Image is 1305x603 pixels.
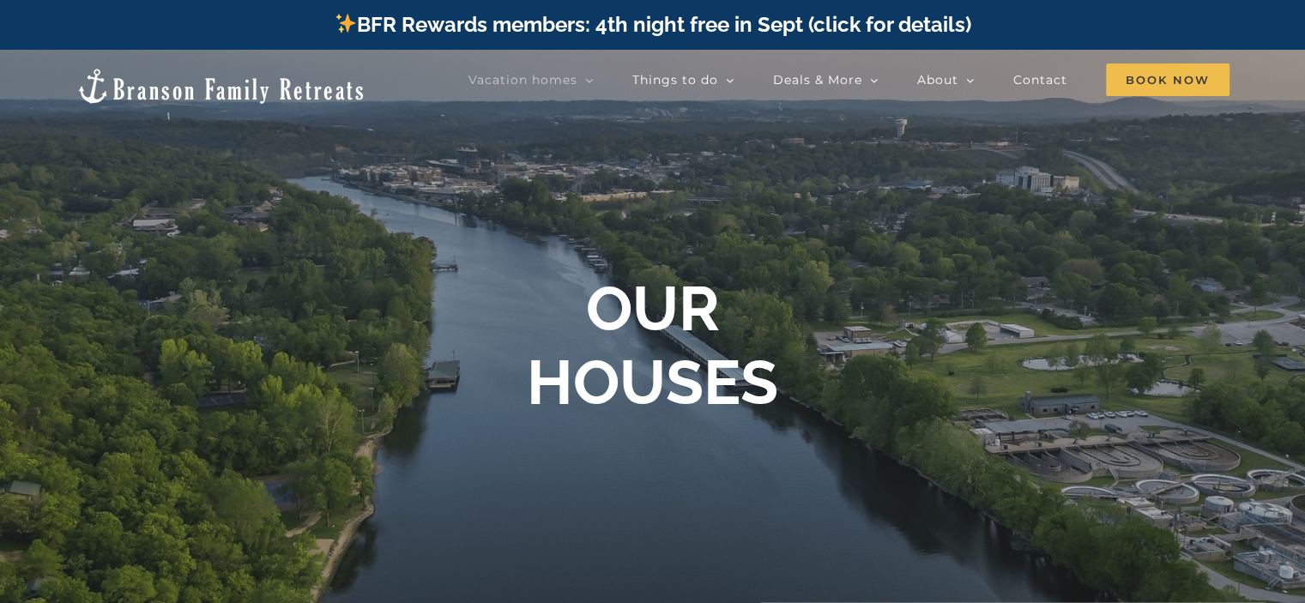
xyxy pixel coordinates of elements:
a: Contact [1013,63,1067,97]
span: Vacation homes [468,74,577,86]
a: About [917,63,975,97]
span: Deals & More [773,74,862,86]
a: Things to do [632,63,734,97]
a: BFR Rewards members: 4th night free in Sept (click for details) [334,12,971,37]
span: Book Now [1106,63,1229,96]
span: Things to do [632,74,718,86]
img: Branson Family Retreats Logo [76,67,366,106]
a: Vacation homes [468,63,594,97]
a: Book Now [1106,63,1229,97]
a: Deals & More [773,63,879,97]
img: ✨ [335,13,356,33]
nav: Main Menu [468,63,1229,97]
b: OUR HOUSES [527,272,778,419]
span: About [917,74,958,86]
span: Contact [1013,74,1067,86]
